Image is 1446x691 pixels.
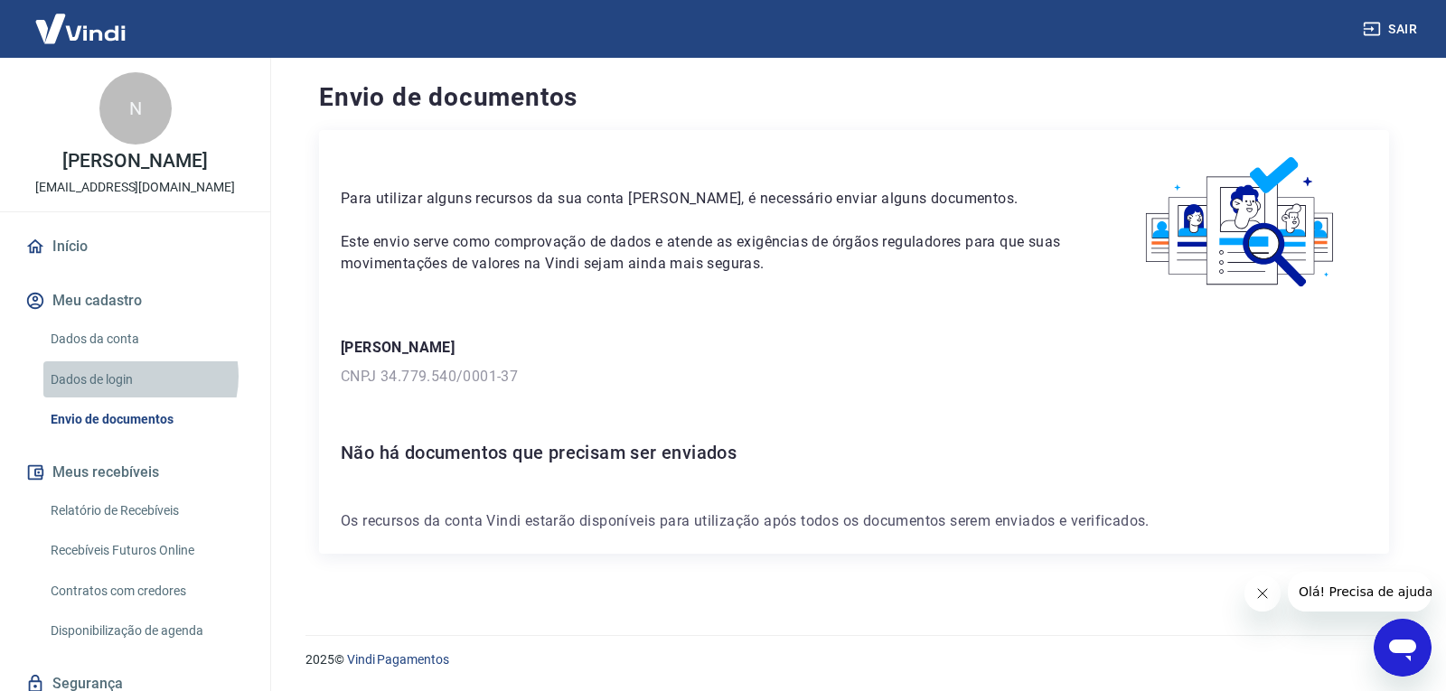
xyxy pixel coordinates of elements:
[43,532,249,569] a: Recebíveis Futuros Online
[22,227,249,266] a: Início
[305,650,1403,669] p: 2025 ©
[35,178,235,197] p: [EMAIL_ADDRESS][DOMAIN_NAME]
[319,79,1389,116] h4: Envio de documentos
[43,321,249,358] a: Dados da conta
[22,281,249,321] button: Meu cadastro
[341,510,1367,532] p: Os recursos da conta Vindi estarão disponíveis para utilização após todos os documentos serem env...
[22,453,249,492] button: Meus recebíveis
[341,337,1367,359] p: [PERSON_NAME]
[341,188,1072,210] p: Para utilizar alguns recursos da sua conta [PERSON_NAME], é necessário enviar alguns documentos.
[341,366,1367,388] p: CNPJ 34.779.540/0001-37
[11,13,152,27] span: Olá! Precisa de ajuda?
[62,152,207,171] p: [PERSON_NAME]
[1288,572,1432,612] iframe: Mensagem da empresa
[43,361,249,398] a: Dados de login
[1115,152,1367,294] img: waiting_documents.41d9841a9773e5fdf392cede4d13b617.svg
[1374,619,1432,677] iframe: Botão para abrir a janela de mensagens
[43,612,249,649] a: Disponibilização de agenda
[341,231,1072,275] p: Este envio serve como comprovação de dados e atende as exigências de órgãos reguladores para que ...
[43,573,249,610] a: Contratos com credores
[1359,13,1424,46] button: Sair
[341,438,1367,467] h6: Não há documentos que precisam ser enviados
[43,492,249,529] a: Relatório de Recebíveis
[99,72,172,145] div: N
[1244,575,1281,612] iframe: Fechar mensagem
[347,652,449,667] a: Vindi Pagamentos
[22,1,139,56] img: Vindi
[43,401,249,438] a: Envio de documentos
